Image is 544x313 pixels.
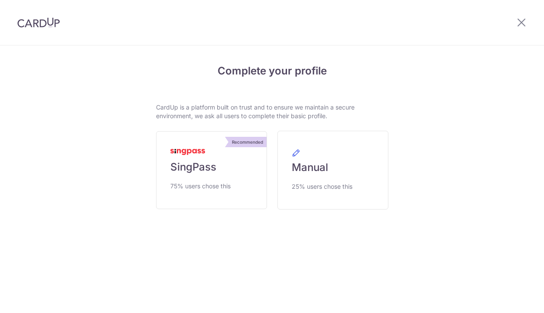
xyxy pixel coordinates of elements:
div: Recommended [228,137,267,147]
a: Recommended SingPass 75% users chose this [156,131,267,209]
h4: Complete your profile [156,63,388,79]
p: CardUp is a platform built on trust and to ensure we maintain a secure environment, we ask all us... [156,103,388,120]
a: Manual 25% users chose this [277,131,388,210]
span: Manual [292,161,328,174]
span: 25% users chose this [292,181,352,192]
span: SingPass [170,160,216,174]
img: CardUp [17,17,60,28]
img: MyInfoLogo [170,149,205,155]
span: 75% users chose this [170,181,231,191]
